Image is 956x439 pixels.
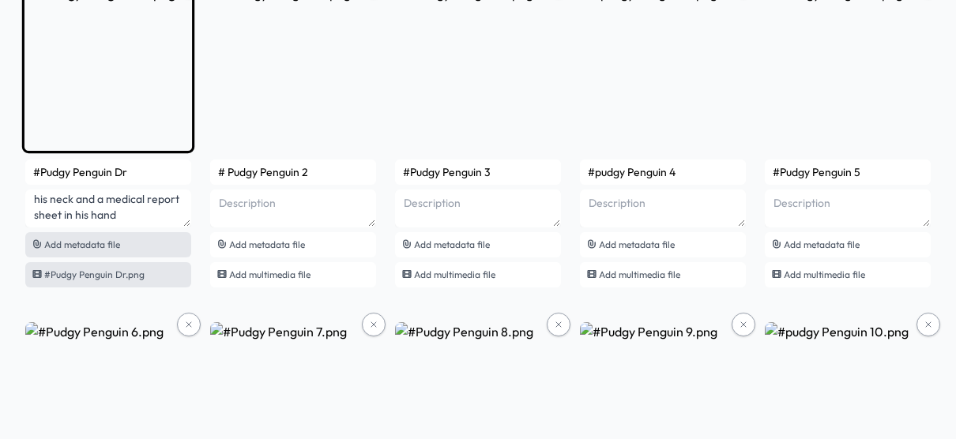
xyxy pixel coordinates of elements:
input: Name (#Pudgy Penguin Dr) [25,159,191,185]
span: Add multimedia file [599,268,680,280]
span: Add metadata file [229,238,305,250]
span: Add multimedia file [414,268,495,280]
span: Add metadata file [414,238,490,250]
span: Add multimedia file [229,268,311,280]
span: Add metadata file [784,238,860,250]
input: Name (#pudgy Penguin 4) [580,159,746,185]
span: Add multimedia file [784,268,865,280]
span: #Pudgy Penguin Dr.png [44,268,145,280]
span: Add metadata file [44,238,120,250]
input: Name (#Pudgy Penguin 5) [765,159,931,185]
input: Name (# Pudgy Penguin 2) [210,159,376,185]
span: Add metadata file [599,238,675,250]
input: Name (#Pudgy Penguin 3) [395,159,561,185]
